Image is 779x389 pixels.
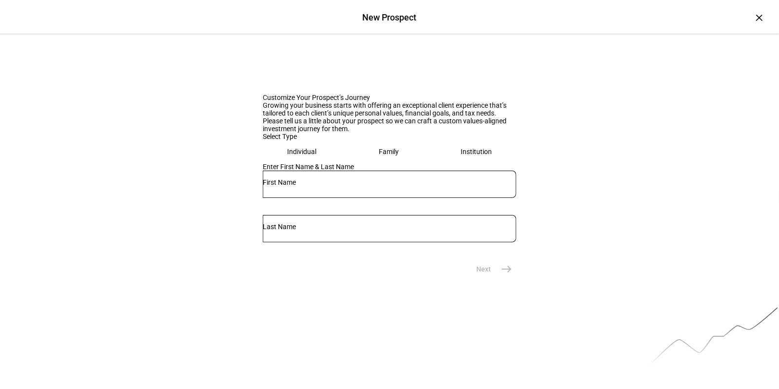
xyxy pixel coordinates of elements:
[379,148,399,156] div: Family
[263,101,516,117] div: Growing your business starts with offering an exceptional client experience that’s tailored to ea...
[287,148,316,156] div: Individual
[263,94,516,101] div: Customize Your Prospect’s Journey
[461,148,492,156] div: Institution
[263,117,516,133] div: Please tell us a little about your prospect so we can craft a custom values-aligned investment jo...
[752,10,767,25] div: ×
[465,259,516,279] eth-stepper-button: Next
[263,178,516,186] input: First Name
[263,133,516,140] div: Select Type
[263,163,516,171] div: Enter First Name & Last Name
[263,223,516,231] input: Last Name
